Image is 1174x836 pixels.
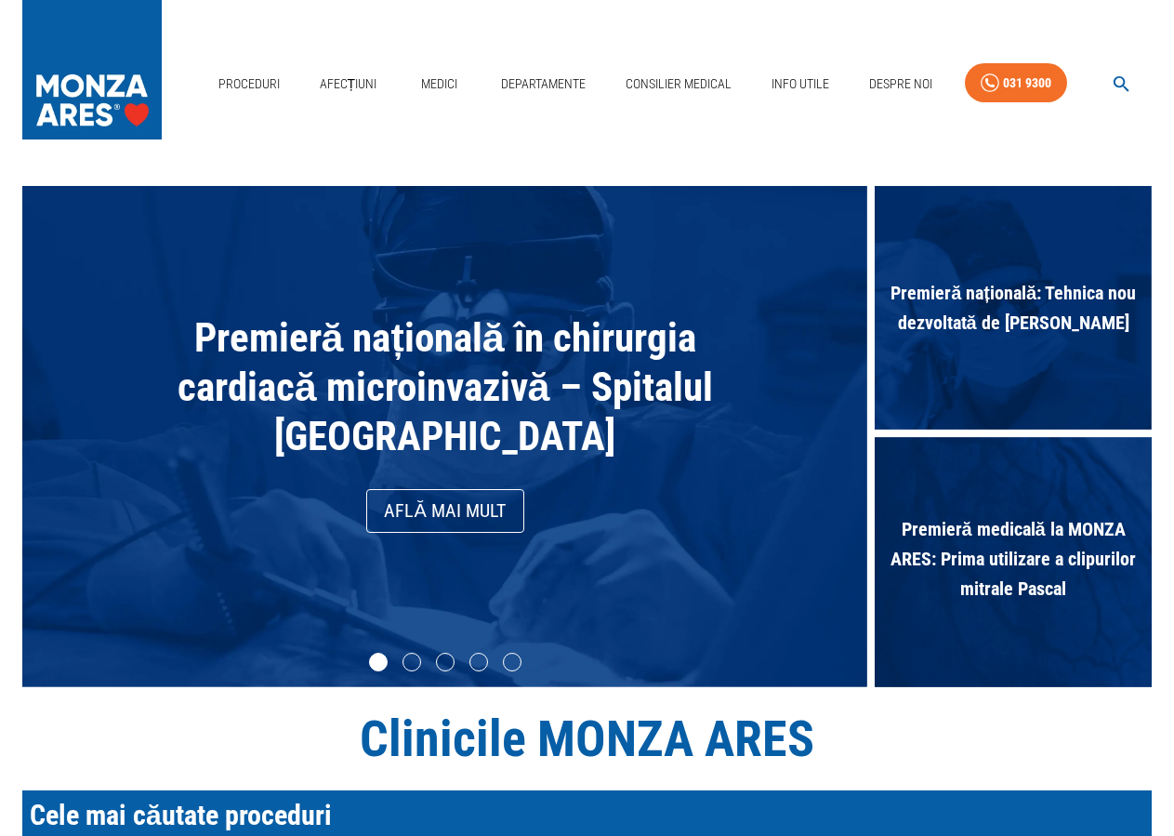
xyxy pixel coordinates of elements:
a: Departamente [494,65,593,103]
a: Consilier Medical [618,65,739,103]
span: Premieră medicală la MONZA ARES: Prima utilizare a clipurilor mitrale Pascal [875,505,1152,613]
a: Proceduri [211,65,287,103]
div: Premieră națională: Tehnica nou dezvoltată de [PERSON_NAME] [875,186,1152,437]
a: 031 9300 [965,63,1067,103]
li: slide item 3 [436,653,455,671]
div: 031 9300 [1003,72,1051,95]
a: Află mai mult [366,489,524,533]
div: Premieră medicală la MONZA ARES: Prima utilizare a clipurilor mitrale Pascal [875,437,1152,688]
li: slide item 1 [369,653,388,671]
span: Premieră națională: Tehnica nou dezvoltată de [PERSON_NAME] [875,269,1152,347]
span: Premieră națională în chirurgia cardiacă microinvazivă – Spitalul [GEOGRAPHIC_DATA] [178,314,713,459]
span: Cele mai căutate proceduri [30,799,332,831]
li: slide item 2 [402,653,421,671]
a: Info Utile [764,65,837,103]
a: Afecțiuni [312,65,385,103]
h1: Clinicile MONZA ARES [22,710,1152,768]
a: Medici [409,65,468,103]
a: Despre Noi [862,65,940,103]
li: slide item 4 [469,653,488,671]
li: slide item 5 [503,653,521,671]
